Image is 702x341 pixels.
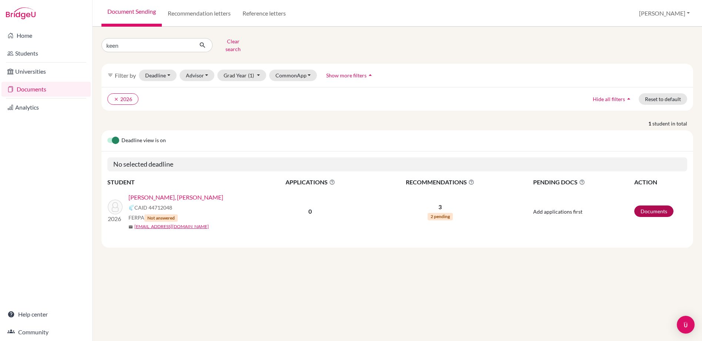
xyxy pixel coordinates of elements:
[634,205,673,217] a: Documents
[586,93,639,105] button: Hide all filtersarrow_drop_up
[625,95,632,103] i: arrow_drop_up
[256,178,365,187] span: APPLICATIONS
[107,177,255,187] th: STUDENT
[114,97,119,102] i: clear
[1,46,91,61] a: Students
[213,36,254,55] button: Clear search
[107,72,113,78] i: filter_list
[648,120,652,127] strong: 1
[533,178,634,187] span: PENDING DOCS
[108,200,123,214] img: Keen, Demir Richard Recep
[128,193,223,202] a: [PERSON_NAME], [PERSON_NAME]
[107,93,138,105] button: clear2026
[636,6,693,20] button: [PERSON_NAME]
[121,136,166,145] span: Deadline view is on
[128,214,178,222] span: FERPA
[1,64,91,79] a: Universities
[365,178,515,187] span: RECOMMENDATIONS
[134,223,209,230] a: [EMAIL_ADDRESS][DOMAIN_NAME]
[639,93,687,105] button: Reset to default
[107,157,687,171] h5: No selected deadline
[101,38,193,52] input: Find student by name...
[652,120,693,127] span: student in total
[115,72,136,79] span: Filter by
[134,204,172,211] span: CAID 44712048
[1,28,91,43] a: Home
[217,70,266,81] button: Grad Year(1)
[128,225,133,229] span: mail
[320,70,380,81] button: Show more filtersarrow_drop_up
[1,82,91,97] a: Documents
[128,205,134,211] img: Common App logo
[533,208,582,215] span: Add applications first
[308,208,312,215] b: 0
[593,96,625,102] span: Hide all filters
[269,70,317,81] button: CommonApp
[108,214,123,223] p: 2026
[1,100,91,115] a: Analytics
[1,325,91,340] a: Community
[634,177,687,187] th: ACTION
[144,214,178,222] span: Not answered
[6,7,36,19] img: Bridge-U
[248,72,254,78] span: (1)
[428,213,453,220] span: 2 pending
[326,72,367,78] span: Show more filters
[1,307,91,322] a: Help center
[677,316,695,334] div: Open Intercom Messenger
[139,70,177,81] button: Deadline
[367,71,374,79] i: arrow_drop_up
[180,70,215,81] button: Advisor
[365,203,515,211] p: 3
